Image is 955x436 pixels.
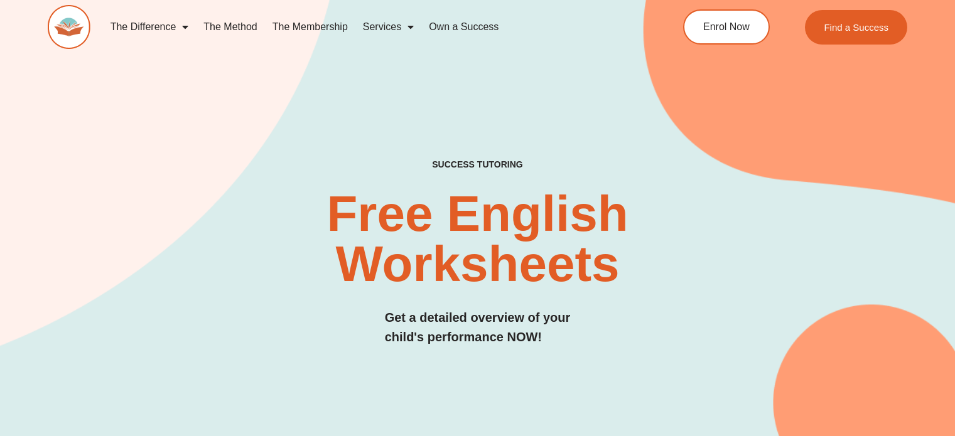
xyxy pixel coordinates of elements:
[805,10,907,45] a: Find a Success
[824,23,888,32] span: Find a Success
[421,13,506,41] a: Own a Success
[196,13,264,41] a: The Method
[103,13,197,41] a: The Difference
[103,13,634,41] nav: Menu
[194,189,761,289] h2: Free English Worksheets​
[355,13,421,41] a: Services
[350,159,605,170] h4: SUCCESS TUTORING​
[683,9,770,45] a: Enrol Now
[703,22,750,32] span: Enrol Now
[385,308,571,347] h3: Get a detailed overview of your child's performance NOW!
[265,13,355,41] a: The Membership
